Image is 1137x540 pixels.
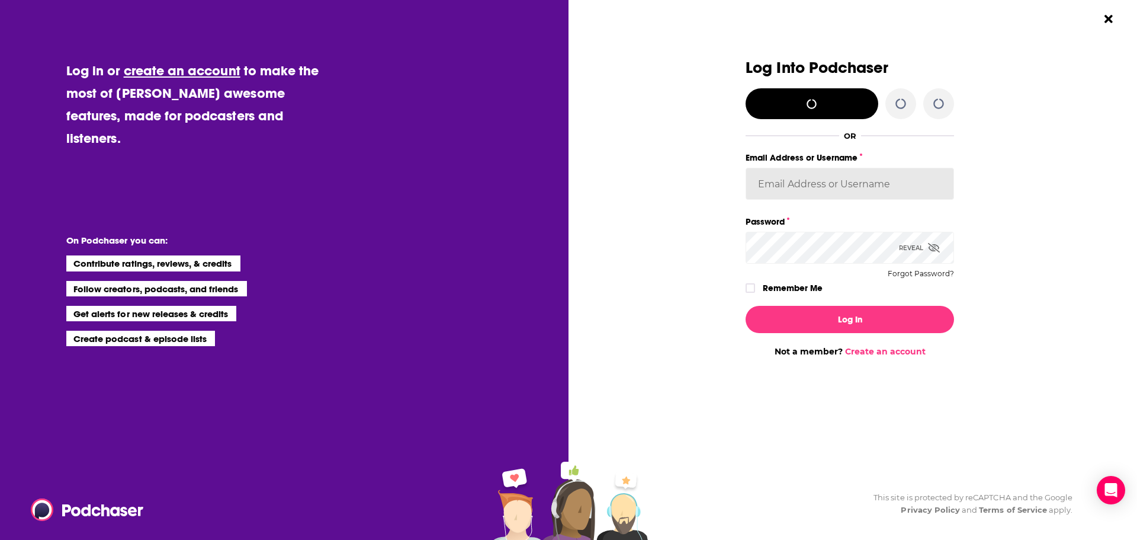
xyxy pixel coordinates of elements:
[746,214,954,229] label: Password
[899,232,940,264] div: Reveal
[31,499,144,521] img: Podchaser - Follow, Share and Rate Podcasts
[888,270,954,278] button: Forgot Password?
[66,281,247,296] li: Follow creators, podcasts, and friends
[979,505,1047,515] a: Terms of Service
[864,491,1072,516] div: This site is protected by reCAPTCHA and the Google and apply.
[1097,8,1120,30] button: Close Button
[124,62,240,79] a: create an account
[901,505,960,515] a: Privacy Policy
[746,59,954,76] h3: Log Into Podchaser
[763,280,823,296] label: Remember Me
[66,306,236,321] li: Get alerts for new releases & credits
[31,499,135,521] a: Podchaser - Follow, Share and Rate Podcasts
[66,235,303,246] li: On Podchaser you can:
[1097,476,1125,504] div: Open Intercom Messenger
[845,346,926,357] a: Create an account
[66,331,215,346] li: Create podcast & episode lists
[746,306,954,333] button: Log In
[844,131,856,140] div: OR
[746,150,954,165] label: Email Address or Username
[746,346,954,357] div: Not a member?
[66,255,240,271] li: Contribute ratings, reviews, & credits
[746,168,954,200] input: Email Address or Username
